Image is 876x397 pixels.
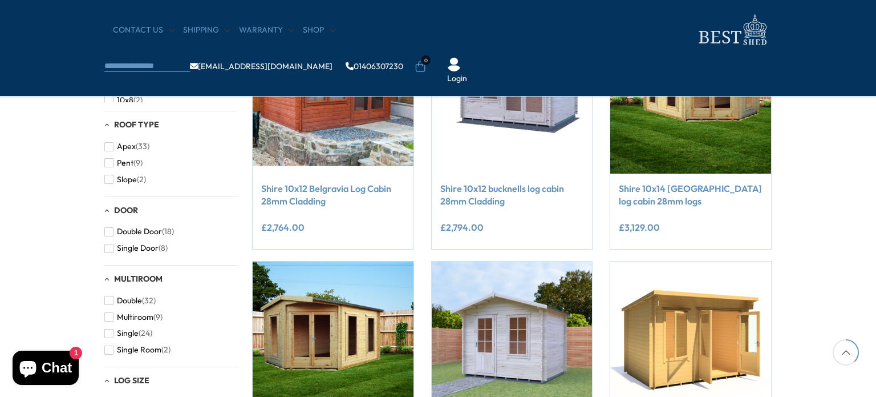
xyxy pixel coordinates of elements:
span: Multiroom [117,312,153,322]
span: (9) [153,312,163,322]
span: (2) [137,175,146,185]
button: Slope [104,171,146,188]
span: Apex [117,142,136,151]
a: [EMAIL_ADDRESS][DOMAIN_NAME] [190,62,332,70]
span: Single Room [117,345,161,355]
button: Double [104,292,156,309]
img: logo [692,11,772,49]
span: Double Door [117,227,162,236]
ins: £3,129.00 [619,223,660,232]
ins: £2,794.00 [440,223,484,232]
inbox-online-store-chat: Shopify online store chat [9,351,82,388]
button: Pent [104,155,143,171]
a: Shire 10x14 [GEOGRAPHIC_DATA] log cabin 28mm logs [619,182,763,208]
button: Apex [104,138,149,155]
span: Pent [117,158,133,168]
span: (2) [133,95,143,105]
span: (32) [142,296,156,306]
button: Multiroom [104,309,163,326]
a: 0 [415,61,426,73]
span: (2) [161,345,171,355]
span: (18) [162,227,174,236]
button: Single Door [104,240,168,256]
a: Shire 10x12 Belgravia Log Cabin 28mm Cladding [261,182,405,208]
span: Roof Type [114,119,159,130]
a: CONTACT US [113,25,175,36]
span: Slope [117,175,137,185]
span: Double [117,296,142,306]
span: 0 [421,55,431,65]
span: 10x8 [117,95,133,105]
span: (8) [159,243,168,253]
a: Shipping [183,25,230,36]
a: Warranty [239,25,294,36]
button: Single [104,325,152,342]
ins: £2,764.00 [261,223,305,232]
span: (24) [139,328,152,338]
button: 10x8 [104,92,143,109]
a: Login [447,73,467,85]
span: Single Door [117,243,159,253]
span: Door [114,205,138,215]
a: Shire 10x12 bucknells log cabin 28mm Cladding [440,182,584,208]
span: (9) [133,158,143,168]
span: (33) [136,142,149,151]
button: Single Room [104,342,171,358]
span: Single [117,328,139,338]
span: Multiroom [114,274,163,284]
a: Shop [303,25,335,36]
a: 01406307230 [346,62,403,70]
span: Log Size [114,375,149,386]
button: Double Door [104,223,174,240]
img: User Icon [447,58,461,71]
